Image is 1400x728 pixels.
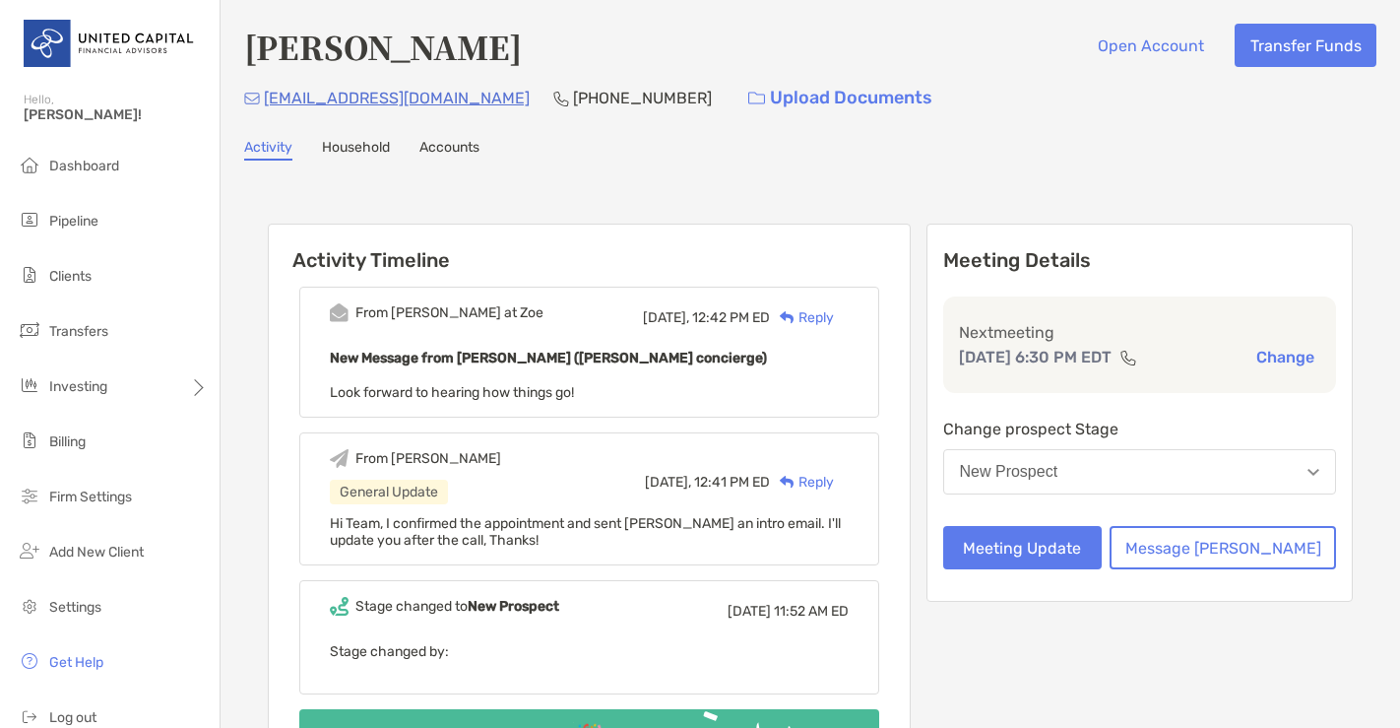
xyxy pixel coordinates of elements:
img: clients icon [18,263,41,287]
img: firm-settings icon [18,484,41,507]
span: Hi Team, I confirmed the appointment and sent [PERSON_NAME] an intro email. I'll update you after... [330,515,841,549]
img: transfers icon [18,318,41,342]
span: 12:41 PM ED [694,474,770,491]
button: Meeting Update [943,526,1103,569]
h4: [PERSON_NAME] [244,24,522,69]
img: settings icon [18,594,41,618]
img: Email Icon [244,93,260,104]
span: 11:52 AM ED [774,603,849,620]
span: Settings [49,599,101,616]
span: Pipeline [49,213,98,230]
img: get-help icon [18,649,41,673]
img: Open dropdown arrow [1307,469,1319,476]
p: Next meeting [959,320,1321,345]
img: dashboard icon [18,153,41,176]
span: Dashboard [49,158,119,174]
span: Investing [49,378,107,395]
button: Transfer Funds [1235,24,1376,67]
img: investing icon [18,373,41,397]
button: New Prospect [943,449,1337,495]
img: Event icon [330,597,349,616]
img: button icon [748,92,765,105]
div: From [PERSON_NAME] [355,450,501,467]
b: New Message from [PERSON_NAME] ([PERSON_NAME] concierge) [330,350,767,366]
p: [EMAIL_ADDRESS][DOMAIN_NAME] [264,86,530,110]
button: Change [1250,347,1320,367]
p: [DATE] 6:30 PM EDT [959,345,1112,369]
span: [DATE], [645,474,691,491]
img: Phone Icon [553,91,569,106]
span: Billing [49,433,86,450]
img: Reply icon [780,476,795,489]
span: [PERSON_NAME]! [24,106,208,123]
span: 12:42 PM ED [692,309,770,326]
h6: Activity Timeline [269,225,910,272]
span: Clients [49,268,92,285]
span: [DATE] [728,603,771,620]
img: pipeline icon [18,208,41,232]
span: Log out [49,709,96,726]
b: New Prospect [468,598,559,615]
button: Message [PERSON_NAME] [1110,526,1336,569]
div: Reply [770,307,834,328]
p: Meeting Details [943,248,1337,273]
img: United Capital Logo [24,8,196,79]
p: Change prospect Stage [943,417,1337,441]
a: Accounts [419,139,479,161]
img: add_new_client icon [18,539,41,563]
div: Reply [770,472,834,493]
span: Look forward to hearing how things go! [330,384,574,401]
div: General Update [330,480,448,504]
button: Open Account [1082,24,1219,67]
div: Stage changed to [355,598,559,615]
img: billing icon [18,429,41,452]
div: From [PERSON_NAME] at Zoe [355,304,543,321]
span: Firm Settings [49,489,132,505]
span: Get Help [49,654,103,671]
img: logout icon [18,704,41,728]
p: [PHONE_NUMBER] [573,86,712,110]
img: communication type [1119,350,1137,365]
p: Stage changed by: [330,639,849,664]
img: Reply icon [780,311,795,324]
img: Event icon [330,303,349,322]
a: Household [322,139,390,161]
a: Upload Documents [735,77,945,119]
a: Activity [244,139,292,161]
span: Transfers [49,323,108,340]
span: [DATE], [643,309,689,326]
img: Event icon [330,449,349,468]
div: New Prospect [960,463,1058,481]
span: Add New Client [49,544,144,561]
